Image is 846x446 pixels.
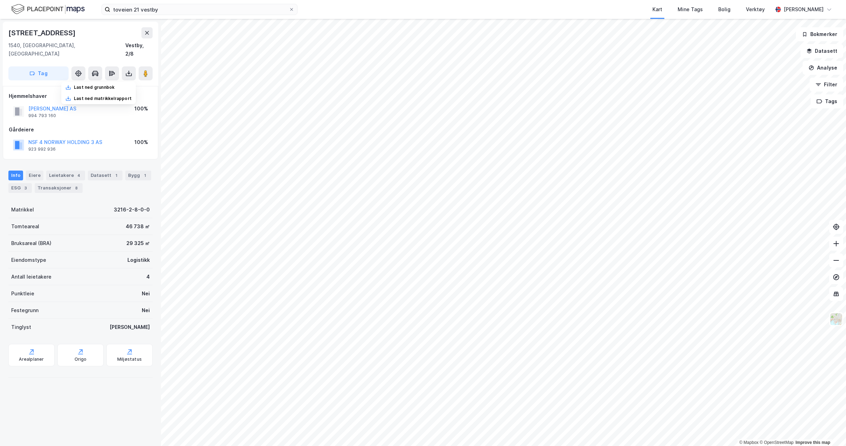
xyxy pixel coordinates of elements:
[8,171,23,180] div: Info
[125,41,153,58] div: Vestby, 2/8
[75,357,87,362] div: Origo
[9,92,152,100] div: Hjemmelshaver
[811,412,846,446] iframe: Chat Widget
[11,3,85,15] img: logo.f888ab2527a4732fd821a326f86c7f29.svg
[760,440,793,445] a: OpenStreetMap
[88,171,123,180] div: Datasett
[35,183,83,193] div: Transaksjoner
[810,78,843,92] button: Filter
[127,256,150,264] div: Logistikk
[134,105,148,113] div: 100%
[11,239,51,247] div: Bruksareal (BRA)
[796,440,830,445] a: Improve this map
[811,94,843,108] button: Tags
[142,289,150,298] div: Nei
[803,61,843,75] button: Analyse
[11,306,39,315] div: Festegrunn
[141,172,148,179] div: 1
[126,239,150,247] div: 29 325 ㎡
[26,171,43,180] div: Eiere
[9,125,152,134] div: Gårdeiere
[113,172,120,179] div: 1
[8,183,32,193] div: ESG
[142,306,150,315] div: Nei
[11,273,51,281] div: Antall leietakere
[8,27,77,38] div: [STREET_ADDRESS]
[11,289,34,298] div: Punktleie
[126,222,150,231] div: 46 738 ㎡
[114,206,150,214] div: 3216-2-8-0-0
[74,85,114,90] div: Last ned grunnbok
[11,323,31,331] div: Tinglyst
[652,5,662,14] div: Kart
[28,113,56,118] div: 994 793 160
[678,5,703,14] div: Mine Tags
[73,185,80,192] div: 8
[830,312,843,326] img: Z
[796,27,843,41] button: Bokmerker
[74,96,132,101] div: Last ned matrikkelrapport
[11,206,34,214] div: Matrikkel
[739,440,758,445] a: Mapbox
[19,357,44,362] div: Arealplaner
[8,66,69,80] button: Tag
[125,171,151,180] div: Bygg
[11,222,39,231] div: Tomteareal
[75,172,82,179] div: 4
[146,273,150,281] div: 4
[718,5,730,14] div: Bolig
[800,44,843,58] button: Datasett
[110,323,150,331] div: [PERSON_NAME]
[134,138,148,146] div: 100%
[46,171,85,180] div: Leietakere
[8,41,125,58] div: 1540, [GEOGRAPHIC_DATA], [GEOGRAPHIC_DATA]
[110,4,289,15] input: Søk på adresse, matrikkel, gårdeiere, leietakere eller personer
[22,185,29,192] div: 3
[784,5,824,14] div: [PERSON_NAME]
[117,357,142,362] div: Miljøstatus
[746,5,765,14] div: Verktøy
[11,256,46,264] div: Eiendomstype
[28,146,56,152] div: 923 992 936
